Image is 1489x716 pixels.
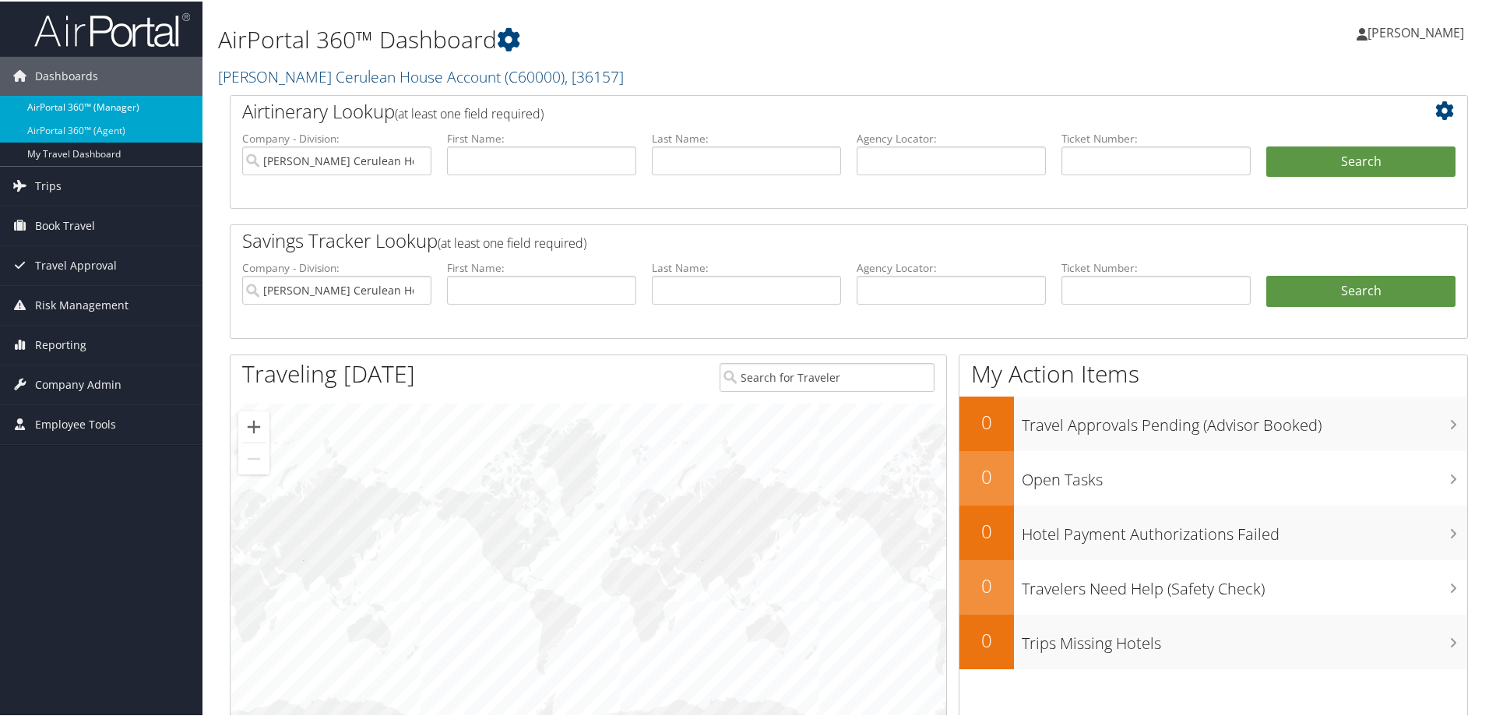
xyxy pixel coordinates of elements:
[447,129,636,145] label: First Name:
[959,559,1467,613] a: 0Travelers Need Help (Safety Check)
[447,259,636,274] label: First Name:
[238,410,269,441] button: Zoom in
[857,259,1046,274] label: Agency Locator:
[35,284,128,323] span: Risk Management
[959,356,1467,389] h1: My Action Items
[652,259,841,274] label: Last Name:
[1022,460,1467,489] h3: Open Tasks
[238,442,269,473] button: Zoom out
[35,404,116,443] span: Employee Tools
[959,450,1467,504] a: 0Open Tasks
[218,22,1059,55] h1: AirPortal 360™ Dashboard
[959,395,1467,450] a: 0Travel Approvals Pending (Advisor Booked)
[34,10,190,47] img: airportal-logo.png
[652,129,841,145] label: Last Name:
[1022,623,1467,653] h3: Trips Missing Hotels
[395,104,544,121] span: (at least one field required)
[1061,129,1251,145] label: Ticket Number:
[218,65,624,86] a: [PERSON_NAME] Cerulean House Account
[35,205,95,244] span: Book Travel
[1266,145,1456,176] button: Search
[438,233,586,250] span: (at least one field required)
[959,462,1014,489] h2: 0
[959,626,1014,652] h2: 0
[959,504,1467,559] a: 0Hotel Payment Authorizations Failed
[1022,405,1467,435] h3: Travel Approvals Pending (Advisor Booked)
[242,97,1353,123] h2: Airtinerary Lookup
[959,571,1014,598] h2: 0
[565,65,624,86] span: , [ 36157 ]
[242,129,431,145] label: Company - Division:
[720,362,935,390] input: Search for Traveler
[242,274,431,303] input: search accounts
[35,324,86,363] span: Reporting
[35,364,121,403] span: Company Admin
[857,129,1046,145] label: Agency Locator:
[505,65,565,86] span: ( C60000 )
[35,245,117,284] span: Travel Approval
[35,55,98,94] span: Dashboards
[1061,259,1251,274] label: Ticket Number:
[35,165,62,204] span: Trips
[959,613,1467,668] a: 0Trips Missing Hotels
[1022,569,1467,598] h3: Travelers Need Help (Safety Check)
[242,356,415,389] h1: Traveling [DATE]
[242,259,431,274] label: Company - Division:
[1022,514,1467,544] h3: Hotel Payment Authorizations Failed
[959,517,1014,543] h2: 0
[1266,274,1456,305] a: Search
[1357,8,1480,55] a: [PERSON_NAME]
[959,407,1014,434] h2: 0
[1368,23,1464,40] span: [PERSON_NAME]
[242,226,1353,252] h2: Savings Tracker Lookup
